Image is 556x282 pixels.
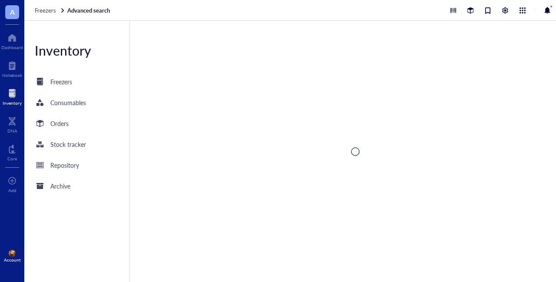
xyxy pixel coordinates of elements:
div: Add [8,188,17,193]
div: Account [4,257,21,262]
a: Advanced search [67,7,112,14]
a: Stock tracker [24,136,129,153]
a: Repository [24,156,129,174]
a: Dashboard [1,31,23,50]
a: Core [7,142,17,161]
div: Core [7,156,17,161]
div: Dashboard [1,45,23,50]
div: Inventory [24,42,129,59]
div: Archive [50,181,70,191]
a: DNA [7,114,17,133]
a: Freezers [24,73,129,90]
div: Consumables [50,98,86,107]
div: Orders [50,119,69,128]
a: Inventory [3,86,22,106]
div: Freezers [50,77,72,86]
a: Consumables [24,94,129,111]
div: Inventory [3,100,22,106]
div: Stock tracker [50,139,86,149]
a: Notebook [2,59,22,78]
div: DNA [7,128,17,133]
a: Orders [24,115,129,132]
div: Repository [50,160,79,170]
a: Freezers [35,7,66,14]
img: 92be2d46-9bf5-4a00-a52c-ace1721a4f07.jpeg [9,250,16,257]
span: Freezers [35,6,56,14]
a: Archive [24,177,129,195]
span: A [10,7,15,17]
div: Notebook [2,73,22,78]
